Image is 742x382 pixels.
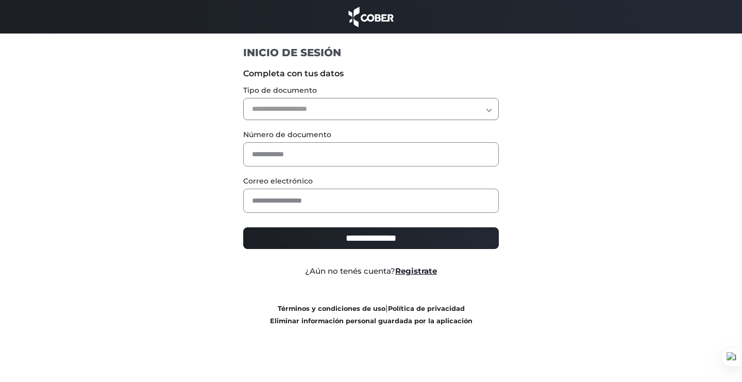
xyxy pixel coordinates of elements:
[395,266,437,276] a: Registrate
[235,302,507,327] div: |
[243,176,499,187] label: Correo electrónico
[346,5,396,28] img: cober_marca.png
[278,305,385,312] a: Términos y condiciones de uso
[270,317,473,325] a: Eliminar información personal guardada por la aplicación
[243,46,499,59] h1: INICIO DE SESIÓN
[388,305,465,312] a: Política de privacidad
[243,85,499,96] label: Tipo de documento
[235,265,507,277] div: ¿Aún no tenés cuenta?
[243,129,499,140] label: Número de documento
[243,68,499,80] label: Completa con tus datos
